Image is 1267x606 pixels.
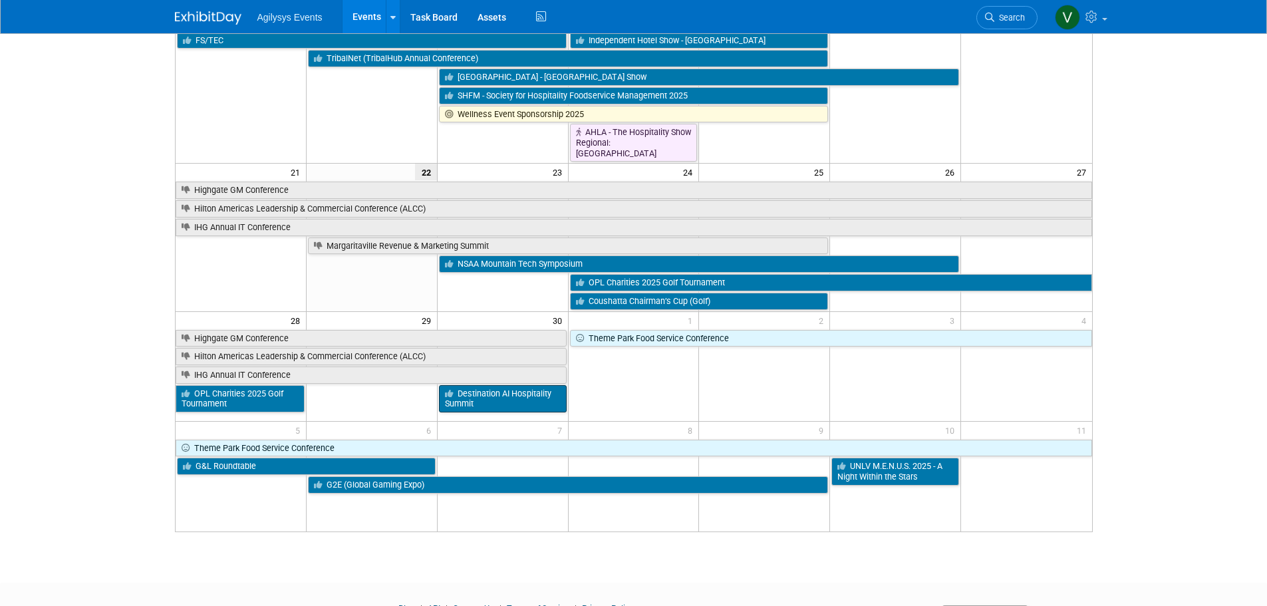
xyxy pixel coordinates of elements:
[289,312,306,329] span: 28
[257,12,323,23] span: Agilysys Events
[439,106,829,123] a: Wellness Event Sponsorship 2025
[686,312,698,329] span: 1
[176,182,1092,199] a: Highgate GM Conference
[551,312,568,329] span: 30
[976,6,1038,29] a: Search
[686,422,698,438] span: 8
[570,274,1092,291] a: OPL Charities 2025 Golf Tournament
[439,255,959,273] a: NSAA Mountain Tech Symposium
[439,87,829,104] a: SHFM - Society for Hospitality Foodservice Management 2025
[944,164,960,180] span: 26
[944,422,960,438] span: 10
[176,219,1092,236] a: IHG Annual IT Conference
[1075,164,1092,180] span: 27
[294,422,306,438] span: 5
[551,164,568,180] span: 23
[948,312,960,329] span: 3
[420,312,437,329] span: 29
[831,458,959,485] a: UNLV M.E.N.U.S. 2025 - A Night Within the Stars
[177,458,436,475] a: G&L Roundtable
[176,385,305,412] a: OPL Charities 2025 Golf Tournament
[994,13,1025,23] span: Search
[425,422,437,438] span: 6
[1075,422,1092,438] span: 11
[1055,5,1080,30] img: Vaitiare Munoz
[570,293,829,310] a: Coushatta Chairman’s Cup (Golf)
[415,164,437,180] span: 22
[817,312,829,329] span: 2
[308,476,828,494] a: G2E (Global Gaming Expo)
[817,422,829,438] span: 9
[176,367,567,384] a: IHG Annual IT Conference
[177,32,567,49] a: FS/TEC
[176,440,1092,457] a: Theme Park Food Service Conference
[176,330,567,347] a: Highgate GM Conference
[176,348,567,365] a: Hilton Americas Leadership & Commercial Conference (ALCC)
[439,69,959,86] a: [GEOGRAPHIC_DATA] - [GEOGRAPHIC_DATA] Show
[813,164,829,180] span: 25
[570,330,1092,347] a: Theme Park Food Service Conference
[176,200,1092,218] a: Hilton Americas Leadership & Commercial Conference (ALCC)
[570,32,829,49] a: Independent Hotel Show - [GEOGRAPHIC_DATA]
[570,124,698,162] a: AHLA - The Hospitality Show Regional: [GEOGRAPHIC_DATA]
[1080,312,1092,329] span: 4
[682,164,698,180] span: 24
[556,422,568,438] span: 7
[175,11,241,25] img: ExhibitDay
[439,385,567,412] a: Destination AI Hospitality Summit
[308,237,828,255] a: Margaritaville Revenue & Marketing Summit
[308,50,828,67] a: TribalNet (TribalHub Annual Conference)
[289,164,306,180] span: 21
